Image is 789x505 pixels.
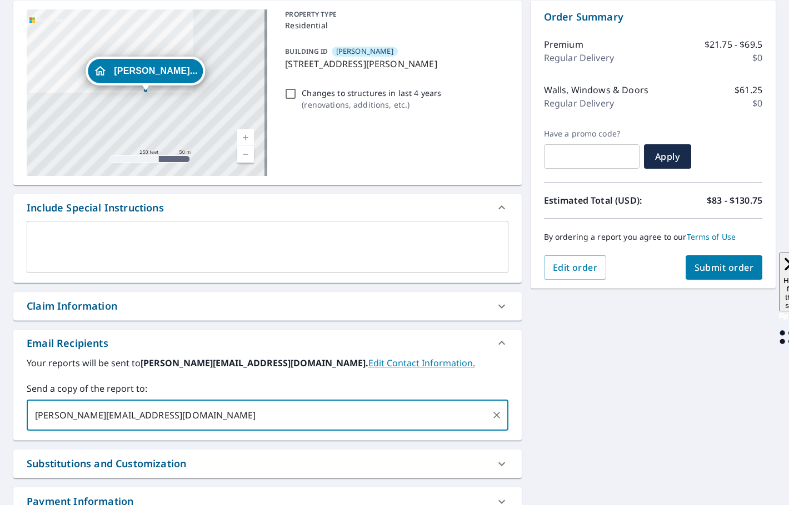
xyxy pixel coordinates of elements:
[544,97,614,110] p: Regular Delivery
[114,67,197,75] span: [PERSON_NAME]...
[27,336,108,351] div: Email Recipients
[686,255,763,280] button: Submit order
[368,357,475,369] a: EditContactInfo
[553,261,598,274] span: Edit order
[27,299,117,314] div: Claim Information
[544,51,614,64] p: Regular Delivery
[302,87,441,99] p: Changes to structures in last 4 years
[285,9,503,19] p: PROPERTY TYPE
[544,129,640,139] label: Have a promo code?
[13,450,522,478] div: Substitutions and Customization
[285,47,328,56] p: BUILDING ID
[285,19,503,31] p: Residential
[695,261,754,274] span: Submit order
[285,57,503,70] p: [STREET_ADDRESS][PERSON_NAME]
[302,99,441,110] p: ( renovations, additions, etc. )
[544,38,583,51] p: Premium
[86,57,205,91] div: Dropped pin, building ULRIKE LAWSON, Residential property, 126 N Midland Dr Pontiac, MI 48342
[705,38,762,51] p: $21.75 - $69.5
[644,144,691,169] button: Apply
[13,330,522,356] div: Email Recipients
[735,83,762,97] p: $61.25
[544,9,762,24] p: Order Summary
[27,382,508,395] label: Send a copy of the report to:
[653,150,682,163] span: Apply
[141,357,368,369] b: [PERSON_NAME][EMAIL_ADDRESS][DOMAIN_NAME].
[544,255,607,280] button: Edit order
[544,232,762,242] p: By ordering a report you agree to our
[544,194,653,207] p: Estimated Total (USD):
[707,194,762,207] p: $83 - $130.75
[336,46,393,57] span: [PERSON_NAME]
[752,97,762,110] p: $0
[27,356,508,370] label: Your reports will be sent to
[752,51,762,64] p: $0
[687,231,736,242] a: Terms of Use
[13,194,522,221] div: Include Special Instructions
[237,146,254,163] a: Current Level 17, Zoom Out
[489,407,505,423] button: Clear
[27,456,186,471] div: Substitutions and Customization
[544,83,648,97] p: Walls, Windows & Doors
[27,200,164,215] div: Include Special Instructions
[13,292,522,320] div: Claim Information
[237,129,254,146] a: Current Level 17, Zoom In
